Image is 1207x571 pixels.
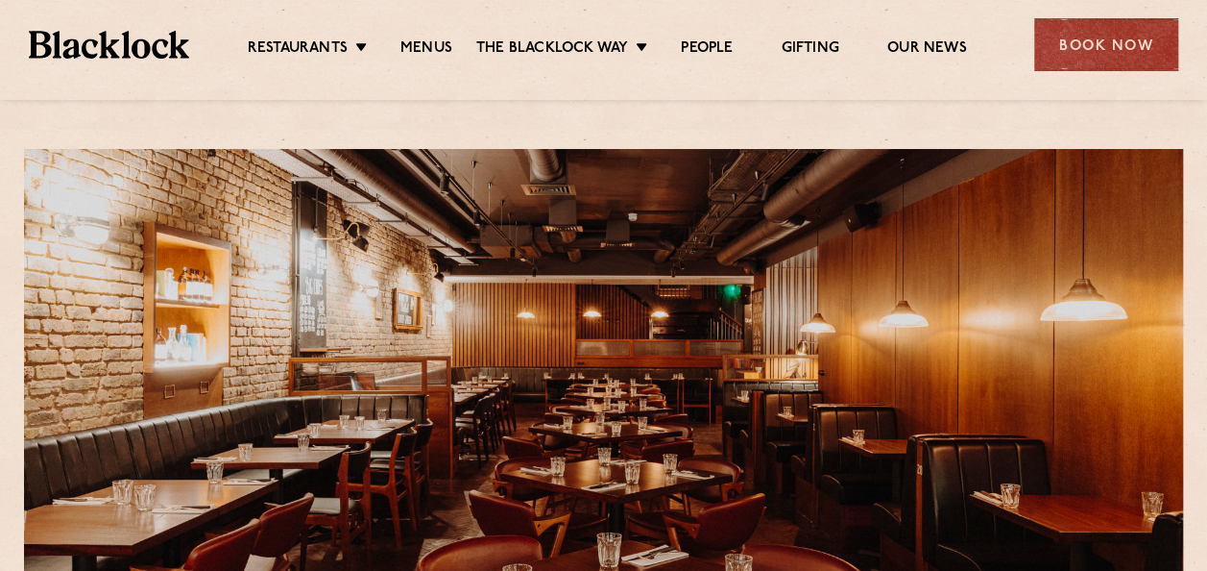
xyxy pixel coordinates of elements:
a: Gifting [781,39,838,61]
a: Our News [887,39,967,61]
a: Restaurants [248,39,348,61]
a: People [681,39,733,61]
a: Menus [400,39,452,61]
img: BL_Textured_Logo-footer-cropped.svg [29,31,189,58]
a: The Blacklock Way [476,39,628,61]
div: Book Now [1034,18,1178,71]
